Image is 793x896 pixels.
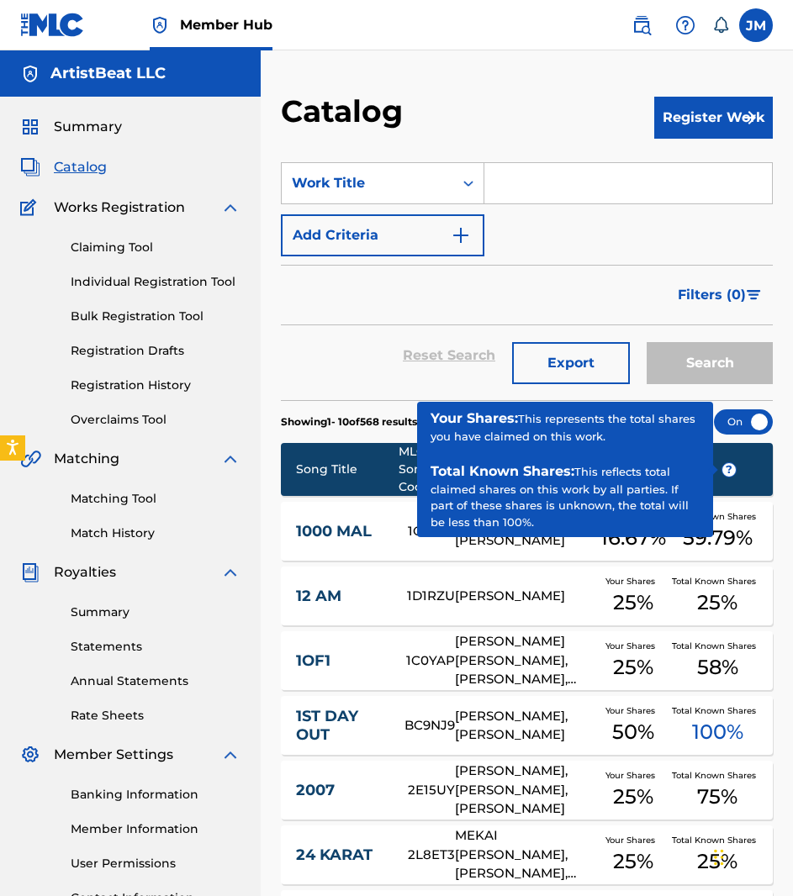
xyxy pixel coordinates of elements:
[455,461,595,478] div: Writers
[71,490,241,508] a: Matching Tool
[71,672,241,690] a: Annual Statements
[672,769,763,782] span: Total Known Shares
[281,214,484,256] button: Add Criteria
[50,64,166,83] h5: ArtistBeat LLC
[712,17,729,34] div: Notifications
[54,449,119,469] span: Matching
[220,562,241,582] img: expand
[600,523,666,553] span: 16.67 %
[71,239,241,256] a: Claiming Tool
[408,846,455,865] div: 2L8ET3
[455,826,595,883] div: MEKAI [PERSON_NAME], [PERSON_NAME], [PERSON_NAME]
[20,117,40,137] img: Summary
[296,651,383,671] a: 1OF1
[180,15,272,34] span: Member Hub
[296,707,382,745] a: 1ST DAY OUT
[455,513,595,551] div: [PERSON_NAME], [PERSON_NAME]
[220,198,241,218] img: expand
[672,834,763,846] span: Total Known Shares
[296,522,385,541] a: 1000 MAL
[71,342,241,360] a: Registration Drafts
[613,652,653,683] span: 25 %
[692,717,743,747] span: 100 %
[613,846,653,877] span: 25 %
[739,108,759,128] img: f7272a7cc735f4ea7f67.svg
[20,117,122,137] a: SummarySummary
[71,786,241,804] a: Banking Information
[406,651,455,671] div: 1C0YAP
[54,745,173,765] span: Member Settings
[71,377,241,394] a: Registration History
[54,117,122,137] span: Summary
[407,587,455,606] div: 1D1RZU
[71,603,241,621] a: Summary
[722,463,736,477] span: ?
[20,198,42,218] img: Works Registration
[54,157,107,177] span: Catalog
[621,461,737,478] span: Share Amounts
[697,588,737,618] span: 25 %
[296,781,385,800] a: 2007
[613,588,653,618] span: 25 %
[408,522,455,541] div: 1C82Y0
[20,449,41,469] img: Matching
[697,846,737,877] span: 25 %
[654,97,773,139] button: Register Work
[672,704,763,717] span: Total Known Shares
[709,815,793,896] iframe: Chat Widget
[20,64,40,84] img: Accounts
[605,575,662,588] span: Your Shares
[455,587,595,606] div: [PERSON_NAME]
[296,587,384,606] a: 12 AM
[399,443,455,496] div: MLC Song Code
[71,638,241,656] a: Statements
[747,290,761,300] img: filter
[71,820,241,838] a: Member Information
[71,273,241,291] a: Individual Registration Tool
[714,832,724,883] div: Drag
[739,8,773,42] div: User Menu
[20,745,40,765] img: Member Settings
[455,632,595,689] div: [PERSON_NAME] [PERSON_NAME], [PERSON_NAME], [PERSON_NAME]
[71,411,241,429] a: Overclaims Tool
[54,198,185,218] span: Works Registration
[632,15,652,35] img: search
[71,524,241,542] a: Match History
[292,173,443,193] div: Work Title
[296,846,385,865] a: 24 KARAT
[20,562,40,582] img: Royalties
[71,308,241,325] a: Bulk Registration Tool
[697,652,738,683] span: 58 %
[605,510,662,523] span: Your Shares
[672,575,763,588] span: Total Known Shares
[625,8,658,42] a: Public Search
[512,342,630,384] button: Export
[408,781,455,800] div: 2E15UY
[71,707,241,725] a: Rate Sheets
[697,782,737,812] span: 75 %
[683,523,753,553] span: 59.79 %
[668,274,773,316] button: Filters (0)
[281,92,411,130] h2: Catalog
[631,414,706,430] span: Compact View
[220,745,241,765] img: expand
[296,461,399,478] div: Song Title
[672,640,763,652] span: Total Known Shares
[455,762,595,819] div: [PERSON_NAME], [PERSON_NAME], [PERSON_NAME]
[612,717,654,747] span: 50 %
[451,225,471,245] img: 9d2ae6d4665cec9f34b9.svg
[54,562,116,582] span: Royalties
[672,510,763,523] span: Total Known Shares
[20,157,40,177] img: Catalog
[281,414,417,430] p: Showing 1 - 10 of 568 results
[281,162,773,400] form: Search Form
[71,855,241,872] a: User Permissions
[605,640,662,652] span: Your Shares
[605,769,662,782] span: Your Shares
[613,782,653,812] span: 25 %
[20,157,107,177] a: CatalogCatalog
[220,449,241,469] img: expand
[669,8,702,42] div: Help
[455,707,595,745] div: [PERSON_NAME], [PERSON_NAME]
